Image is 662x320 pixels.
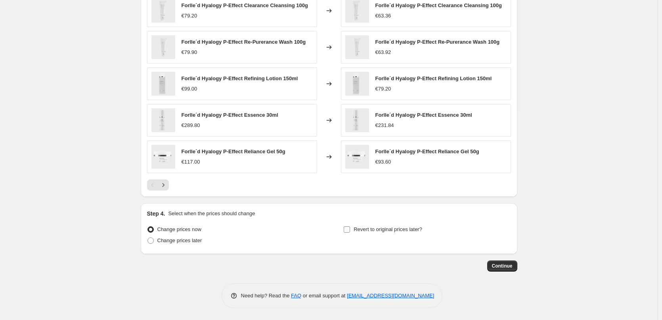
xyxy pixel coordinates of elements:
span: Revert to original prices later? [354,226,422,232]
span: €79.20 [182,13,197,19]
span: Forlle´d Hyalogy P-Effect Reliance Gel 50g [182,148,285,154]
span: €99.00 [182,86,197,92]
span: Change prices later [157,237,202,243]
img: forlled-hyalogy-p-effect-reliance-gel-50g-585952_80x.png [345,145,369,169]
img: forlled-hyalogy-p-effect-essence-30ml-873494_80x.png [345,108,369,132]
span: €79.20 [375,86,391,92]
span: €63.36 [375,13,391,19]
span: €289.80 [182,122,200,128]
span: Change prices now [157,226,201,232]
a: [EMAIL_ADDRESS][DOMAIN_NAME] [347,293,434,299]
h2: Step 4. [147,210,165,218]
span: Forlle´d Hyalogy P-Effect Clearance Cleansing 100g [182,2,308,8]
nav: Pagination [147,179,169,191]
span: Forlle´d Hyalogy P-Effect Essence 30ml [375,112,472,118]
a: FAQ [291,293,301,299]
span: Forlle´d Hyalogy P-Effect Re-Purerance Wash 100g [182,39,306,45]
span: €63.92 [375,49,391,55]
span: €117.00 [182,159,200,165]
p: Select when the prices should change [168,210,255,218]
span: €231.84 [375,122,394,128]
img: forlled-hyalogy-p-effect-refining-lotion-150ml-726430_80x.png [151,72,175,96]
span: €93.60 [375,159,391,165]
span: Forlle´d Hyalogy P-Effect Clearance Cleansing 100g [375,2,502,8]
img: forlled-hyalogy-p-effect-refining-lotion-150ml-726430_80x.png [345,72,369,96]
span: Forlle´d Hyalogy P-Effect Reliance Gel 50g [375,148,479,154]
img: forlled-hyalogy-p-effect-reliance-gel-50g-585952_80x.png [151,145,175,169]
span: €79.90 [182,49,197,55]
span: or email support at [301,293,347,299]
span: Continue [492,263,513,269]
img: forlled-hyalogy-p-effect-essence-30ml-873494_80x.png [151,108,175,132]
button: Next [158,179,169,191]
img: forlled-hyalogy-p-effect-re-purerance-wash-100g-101198_80x.png [345,35,369,59]
button: Continue [487,260,517,272]
img: forlled-hyalogy-p-effect-re-purerance-wash-100g-101198_80x.png [151,35,175,59]
span: Need help? Read the [241,293,291,299]
span: Forlle´d Hyalogy P-Effect Refining Lotion 150ml [182,75,298,81]
span: Forlle´d Hyalogy P-Effect Re-Purerance Wash 100g [375,39,500,45]
span: Forlle´d Hyalogy P-Effect Refining Lotion 150ml [375,75,492,81]
span: Forlle´d Hyalogy P-Effect Essence 30ml [182,112,278,118]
